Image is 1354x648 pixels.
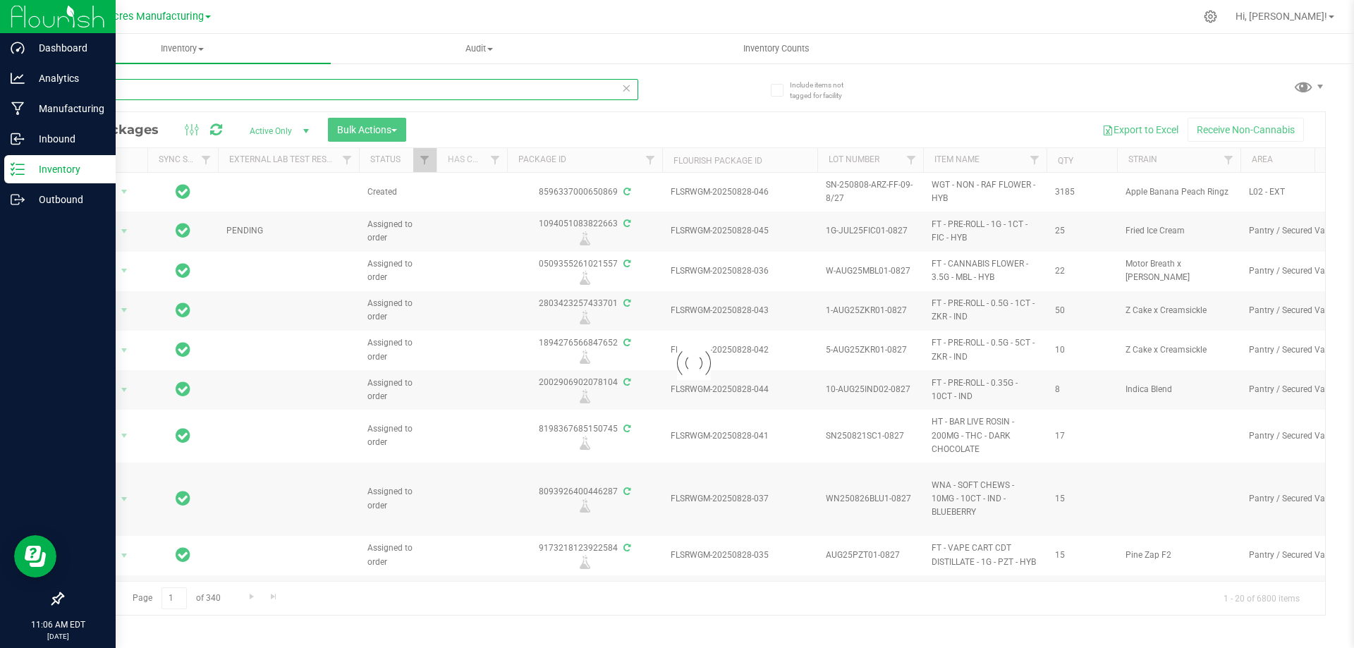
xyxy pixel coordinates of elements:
p: Dashboard [25,39,109,56]
p: Outbound [25,191,109,208]
span: Include items not tagged for facility [790,80,860,101]
inline-svg: Inbound [11,132,25,146]
span: Inventory [34,42,331,55]
p: Analytics [25,70,109,87]
span: Inventory Counts [724,42,829,55]
span: Clear [621,79,631,97]
inline-svg: Analytics [11,71,25,85]
a: Audit [331,34,628,63]
p: Manufacturing [25,100,109,117]
p: Inventory [25,161,109,178]
inline-svg: Dashboard [11,41,25,55]
a: Inventory [34,34,331,63]
input: Search Package ID, Item Name, SKU, Lot or Part Number... [62,79,638,100]
span: Hi, [PERSON_NAME]! [1236,11,1327,22]
p: Inbound [25,130,109,147]
span: Green Acres Manufacturing [77,11,204,23]
p: [DATE] [6,631,109,642]
span: Audit [331,42,627,55]
inline-svg: Inventory [11,162,25,176]
a: Inventory Counts [628,34,925,63]
p: 11:06 AM EDT [6,618,109,631]
div: Manage settings [1202,10,1219,23]
iframe: Resource center [14,535,56,577]
inline-svg: Outbound [11,192,25,207]
inline-svg: Manufacturing [11,102,25,116]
